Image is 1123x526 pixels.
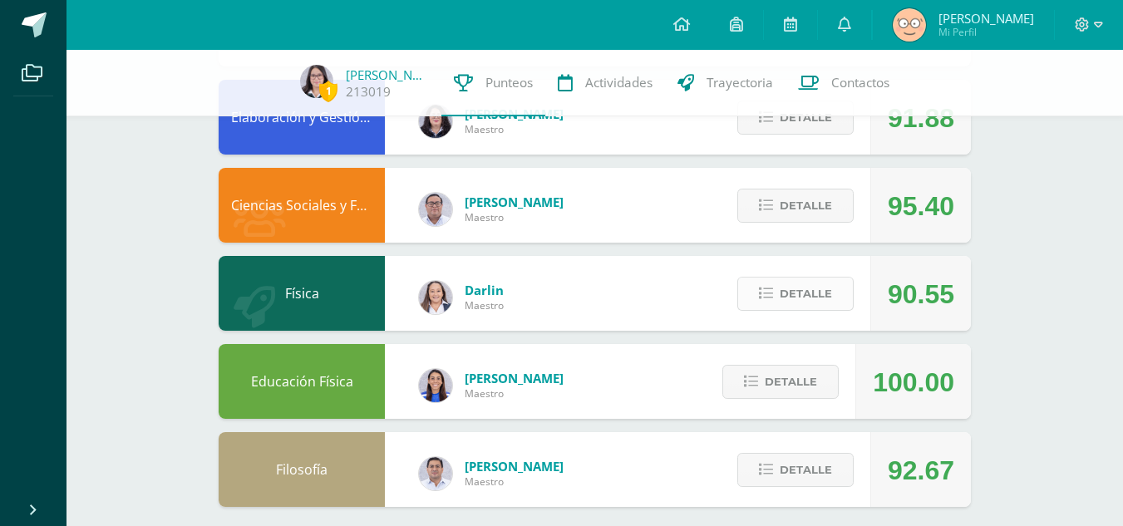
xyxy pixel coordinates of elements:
[219,80,385,155] div: Elaboración y Gestión de Proyectos
[888,433,954,508] div: 92.67
[585,74,653,91] span: Actividades
[893,8,926,42] img: 667098a006267a6223603c07e56c782e.png
[465,370,564,386] span: [PERSON_NAME]
[786,50,902,116] a: Contactos
[419,281,452,314] img: 794815d7ffad13252b70ea13fddba508.png
[465,282,504,298] span: Darlin
[888,169,954,243] div: 95.40
[888,257,954,332] div: 90.55
[419,369,452,402] img: 0eea5a6ff783132be5fd5ba128356f6f.png
[419,105,452,138] img: f270ddb0ea09d79bf84e45c6680ec463.png
[300,65,333,98] img: 07f72299047296dc8baa6628d0fb2535.png
[780,455,832,485] span: Detalle
[319,81,337,101] span: 1
[737,277,854,311] button: Detalle
[465,194,564,210] span: [PERSON_NAME]
[737,189,854,223] button: Detalle
[419,193,452,226] img: 5778bd7e28cf89dedf9ffa8080fc1cd8.png
[780,102,832,133] span: Detalle
[219,168,385,243] div: Ciencias Sociales y Formación Ciudadana 4
[465,210,564,224] span: Maestro
[722,365,839,399] button: Detalle
[938,10,1034,27] span: [PERSON_NAME]
[938,25,1034,39] span: Mi Perfil
[346,83,391,101] a: 213019
[465,386,564,401] span: Maestro
[831,74,889,91] span: Contactos
[665,50,786,116] a: Trayectoria
[465,298,504,312] span: Maestro
[465,122,564,136] span: Maestro
[465,474,564,489] span: Maestro
[441,50,545,116] a: Punteos
[485,74,533,91] span: Punteos
[737,101,854,135] button: Detalle
[465,458,564,474] span: [PERSON_NAME]
[219,344,385,419] div: Educación Física
[219,256,385,331] div: Física
[873,345,954,420] div: 100.00
[780,278,832,309] span: Detalle
[707,74,773,91] span: Trayectoria
[888,81,954,155] div: 91.88
[780,190,832,221] span: Detalle
[346,66,429,83] a: [PERSON_NAME]
[545,50,665,116] a: Actividades
[219,432,385,507] div: Filosofía
[419,457,452,490] img: 15aaa72b904403ebb7ec886ca542c491.png
[737,453,854,487] button: Detalle
[765,366,817,397] span: Detalle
